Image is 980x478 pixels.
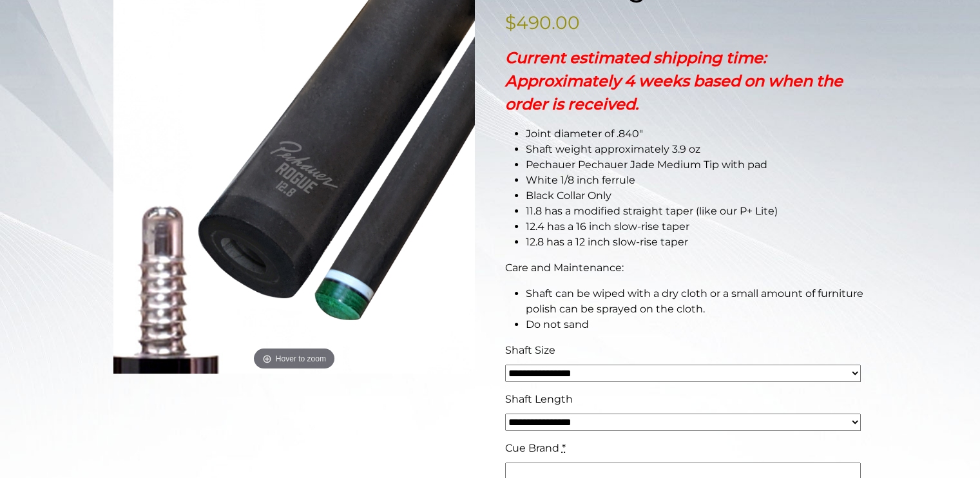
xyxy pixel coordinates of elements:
[505,48,843,113] strong: Current estimated shipping time: Approximately 4 weeks based on when the order is received.
[526,142,867,157] li: Shaft weight approximately 3.9 oz
[505,393,573,405] span: Shaft Length
[526,219,867,234] li: 12.4 has a 16 inch slow-rise taper
[562,442,566,454] abbr: required
[526,126,867,142] li: Joint diameter of .840″
[526,204,867,219] li: 11.8 has a modified straight taper (like our P+ Lite)
[526,234,867,250] li: 12.8 has a 12 inch slow-rise taper
[505,442,559,454] span: Cue Brand
[505,12,516,33] span: $
[526,286,867,317] li: Shaft can be wiped with a dry cloth or a small amount of furniture polish can be sprayed on the c...
[526,188,867,204] li: Black Collar Only
[526,317,867,332] li: Do not sand
[505,12,580,33] bdi: 490.00
[505,260,867,276] p: Care and Maintenance:
[526,157,867,173] li: Pechauer Pechauer Jade Medium Tip with pad
[526,173,867,188] li: White 1/8 inch ferrule
[505,344,555,356] span: Shaft Size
